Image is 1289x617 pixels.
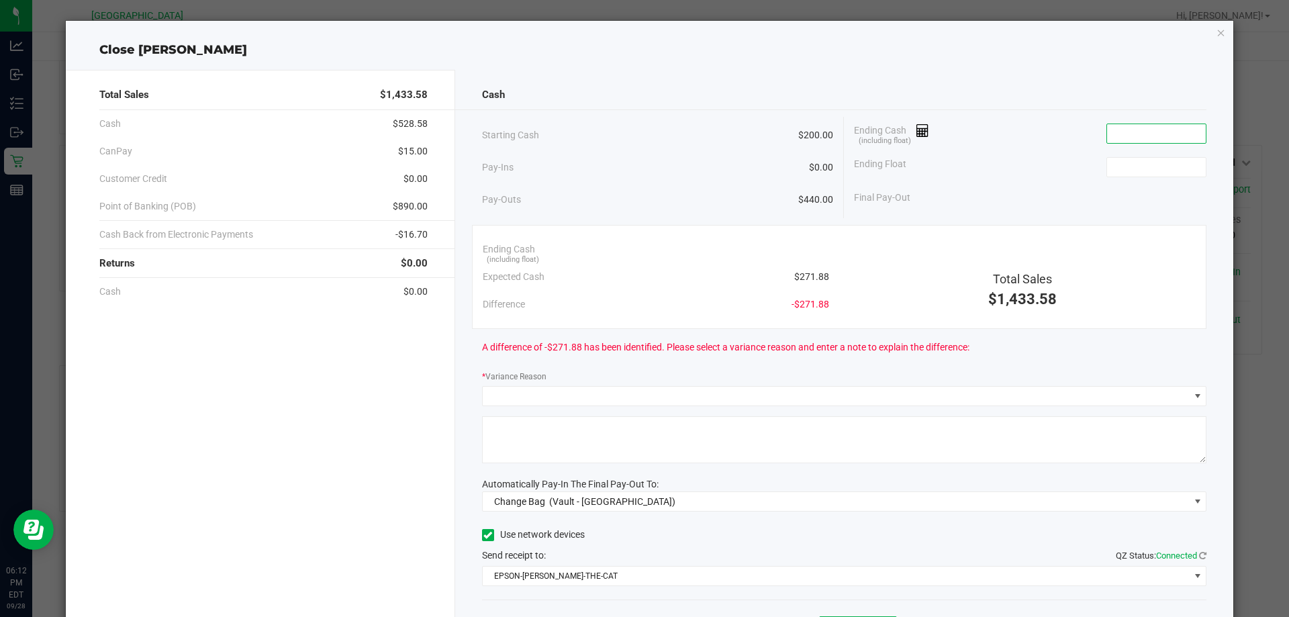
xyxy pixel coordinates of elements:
[487,254,539,266] span: (including float)
[854,124,929,144] span: Ending Cash
[482,87,505,103] span: Cash
[482,128,539,142] span: Starting Cash
[1116,551,1206,561] span: QZ Status:
[483,242,535,256] span: Ending Cash
[549,496,675,507] span: (Vault - [GEOGRAPHIC_DATA])
[99,117,121,131] span: Cash
[798,193,833,207] span: $440.00
[99,172,167,186] span: Customer Credit
[809,160,833,175] span: $0.00
[993,272,1052,286] span: Total Sales
[13,510,54,550] iframe: Resource center
[482,550,546,561] span: Send receipt to:
[482,528,585,542] label: Use network devices
[393,117,428,131] span: $528.58
[395,228,428,242] span: -$16.70
[393,199,428,213] span: $890.00
[482,479,659,489] span: Automatically Pay-In The Final Pay-Out To:
[401,256,428,271] span: $0.00
[482,160,514,175] span: Pay-Ins
[482,371,546,383] label: Variance Reason
[988,291,1057,307] span: $1,433.58
[99,199,196,213] span: Point of Banking (POB)
[483,297,525,312] span: Difference
[482,340,969,354] span: A difference of -$271.88 has been identified. Please select a variance reason and enter a note to...
[380,87,428,103] span: $1,433.58
[99,228,253,242] span: Cash Back from Electronic Payments
[1156,551,1197,561] span: Connected
[792,297,829,312] span: -$271.88
[99,144,132,158] span: CanPay
[398,144,428,158] span: $15.00
[494,496,545,507] span: Change Bag
[403,285,428,299] span: $0.00
[798,128,833,142] span: $200.00
[859,136,911,147] span: (including float)
[99,249,428,278] div: Returns
[99,285,121,299] span: Cash
[854,157,906,177] span: Ending Float
[794,270,829,284] span: $271.88
[99,87,149,103] span: Total Sales
[403,172,428,186] span: $0.00
[483,270,544,284] span: Expected Cash
[482,193,521,207] span: Pay-Outs
[854,191,910,205] span: Final Pay-Out
[66,41,1234,59] div: Close [PERSON_NAME]
[483,567,1190,585] span: EPSON-[PERSON_NAME]-THE-CAT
